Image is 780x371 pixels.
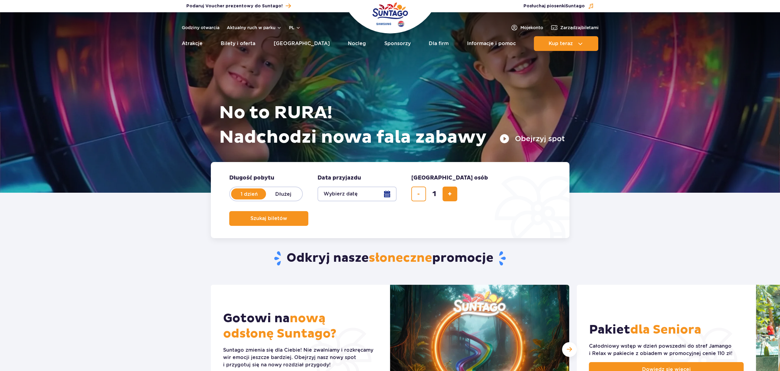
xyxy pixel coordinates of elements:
a: Podaruj Voucher prezentowy do Suntago! [186,2,291,10]
button: usuń bilet [411,187,426,201]
a: Informacje i pomoc [467,36,516,51]
span: nową odsłonę Suntago? [223,311,337,342]
span: dla Seniora [630,322,701,338]
label: 1 dzień [232,187,267,200]
span: Kup teraz [549,41,573,46]
h2: Pakiet [589,322,701,338]
button: Wybierz datę [318,187,397,201]
span: Posłuchaj piosenki [523,3,585,9]
a: [GEOGRAPHIC_DATA] [274,36,330,51]
a: Dla firm [429,36,449,51]
span: Szukaj biletów [250,216,287,221]
div: Suntago zmienia się dla Ciebie! Nie zwalniamy i rozkręcamy wir emocji jeszcze bardziej. Obejrzyj ... [223,346,378,369]
a: Zarządzajbiletami [550,24,599,31]
button: Szukaj biletów [229,211,308,226]
span: Data przyjazdu [318,174,361,182]
button: Kup teraz [534,36,598,51]
h2: Odkryj nasze promocje [211,250,569,266]
form: Planowanie wizyty w Park of Poland [211,162,569,238]
h2: Gotowi na [223,311,378,342]
span: Podaruj Voucher prezentowy do Suntago! [186,3,283,9]
span: Zarządzaj biletami [560,25,599,31]
button: Aktualny ruch w parku [227,25,282,30]
a: Mojekonto [511,24,543,31]
a: Atrakcje [182,36,203,51]
h1: No to RURA! Nadchodzi nowa fala zabawy [219,101,565,150]
button: pl [289,25,301,31]
label: Dłużej [266,187,301,200]
span: Suntago [565,4,585,8]
input: liczba biletów [427,187,442,201]
a: Bilety i oferta [221,36,255,51]
div: Następny slajd [562,342,577,357]
a: Sponsorzy [384,36,411,51]
button: dodaj bilet [443,187,457,201]
span: słoneczne [369,250,432,266]
span: Długość pobytu [229,174,274,182]
button: Obejrzyj spot [500,134,565,144]
button: Posłuchaj piosenkiSuntago [523,3,594,9]
div: Całodniowy wstęp w dzień powszedni do stref Jamango i Relax w pakiecie z obiadem w promocyjnej ce... [589,342,744,357]
span: Moje konto [520,25,543,31]
a: Godziny otwarcia [182,25,219,31]
span: [GEOGRAPHIC_DATA] osób [411,174,488,182]
a: Nocleg [348,36,366,51]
